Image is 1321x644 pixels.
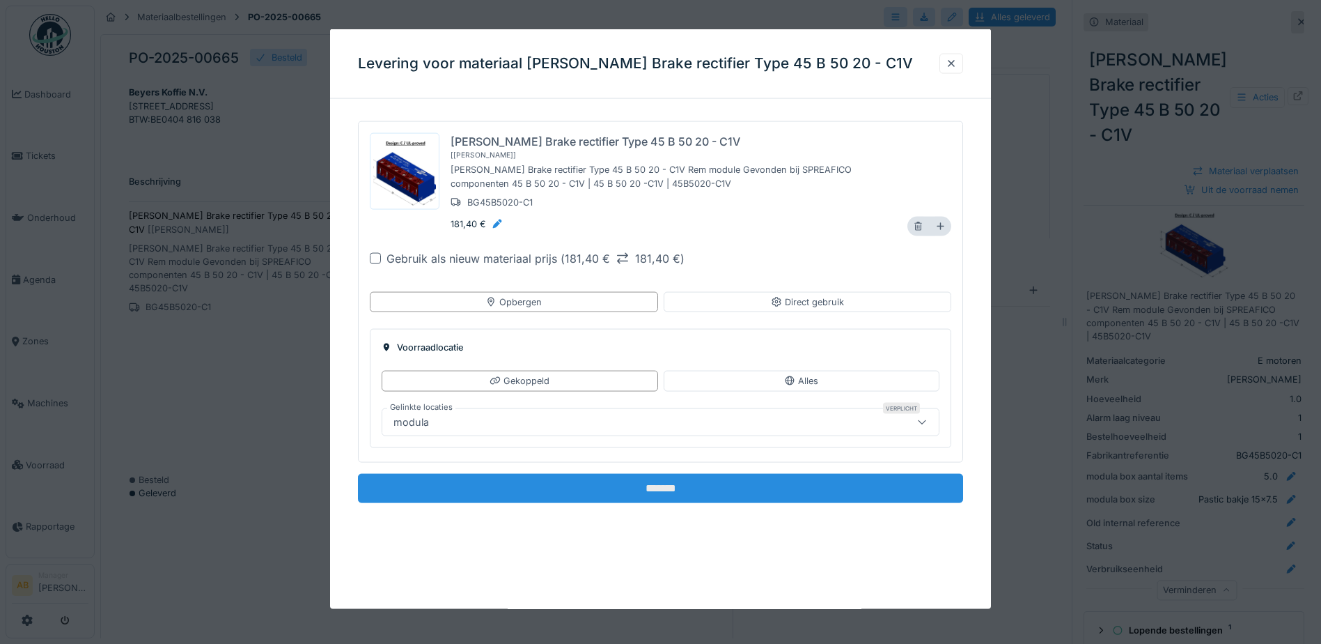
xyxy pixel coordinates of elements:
div: Direct gebruik [771,296,844,309]
div: modula [388,414,435,429]
div: 181,40 € [451,217,503,230]
div: Opbergen [485,296,542,309]
h3: Levering voor materiaal [PERSON_NAME] Brake rectifier Type 45 B 50 20 - C1V [358,55,913,72]
div: Gekoppeld [490,374,549,388]
label: Gelinkte locaties [387,401,455,413]
div: [ [PERSON_NAME] ] [451,150,516,160]
div: [PERSON_NAME] Brake rectifier Type 45 B 50 20 - C1V [451,133,740,150]
div: 181,40 € 181,40 € [565,250,680,267]
div: Voorraadlocatie [382,341,939,354]
div: Gebruik als nieuw materiaal prijs ( ) [386,250,685,267]
div: BG45B5020-C1 [451,195,533,208]
div: Verplicht [883,402,920,413]
div: Alles [784,374,818,388]
div: [PERSON_NAME] Brake rectifier Type 45 B 50 20 - C1V Rem module Gevonden bij SPREAFICO componenten... [451,160,896,192]
img: qydcx4h3snd16tmzzfxmesk82hdh [373,137,436,206]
